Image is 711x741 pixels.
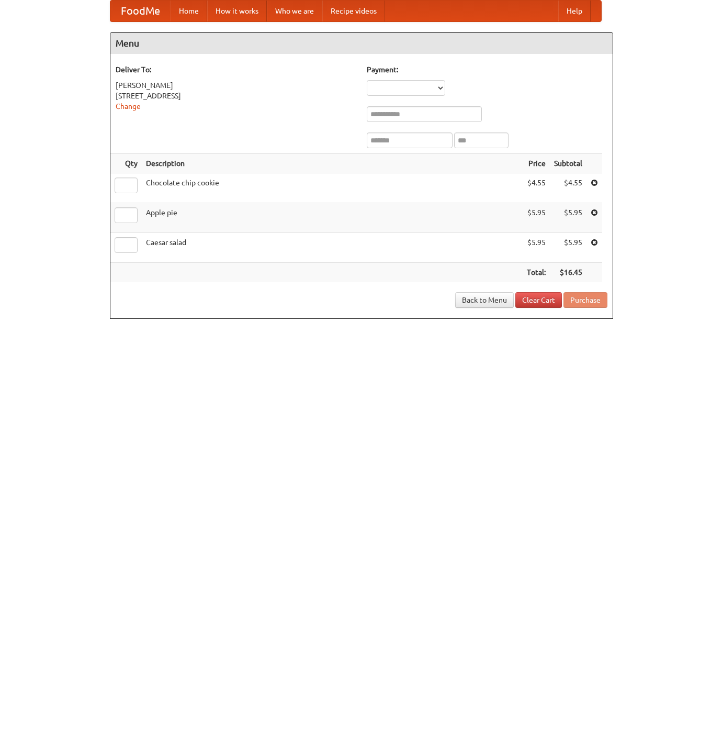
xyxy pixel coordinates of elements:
[110,154,142,173] th: Qty
[142,173,523,203] td: Chocolate chip cookie
[267,1,322,21] a: Who we are
[550,154,586,173] th: Subtotal
[523,203,550,233] td: $5.95
[515,292,562,308] a: Clear Cart
[367,64,607,75] h5: Payment:
[142,233,523,263] td: Caesar salad
[523,154,550,173] th: Price
[110,1,171,21] a: FoodMe
[523,173,550,203] td: $4.55
[550,173,586,203] td: $4.55
[116,64,356,75] h5: Deliver To:
[523,233,550,263] td: $5.95
[110,33,613,54] h4: Menu
[207,1,267,21] a: How it works
[550,233,586,263] td: $5.95
[563,292,607,308] button: Purchase
[558,1,591,21] a: Help
[523,263,550,282] th: Total:
[116,80,356,91] div: [PERSON_NAME]
[322,1,385,21] a: Recipe videos
[142,154,523,173] th: Description
[455,292,514,308] a: Back to Menu
[116,102,141,110] a: Change
[142,203,523,233] td: Apple pie
[116,91,356,101] div: [STREET_ADDRESS]
[550,203,586,233] td: $5.95
[171,1,207,21] a: Home
[550,263,586,282] th: $16.45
